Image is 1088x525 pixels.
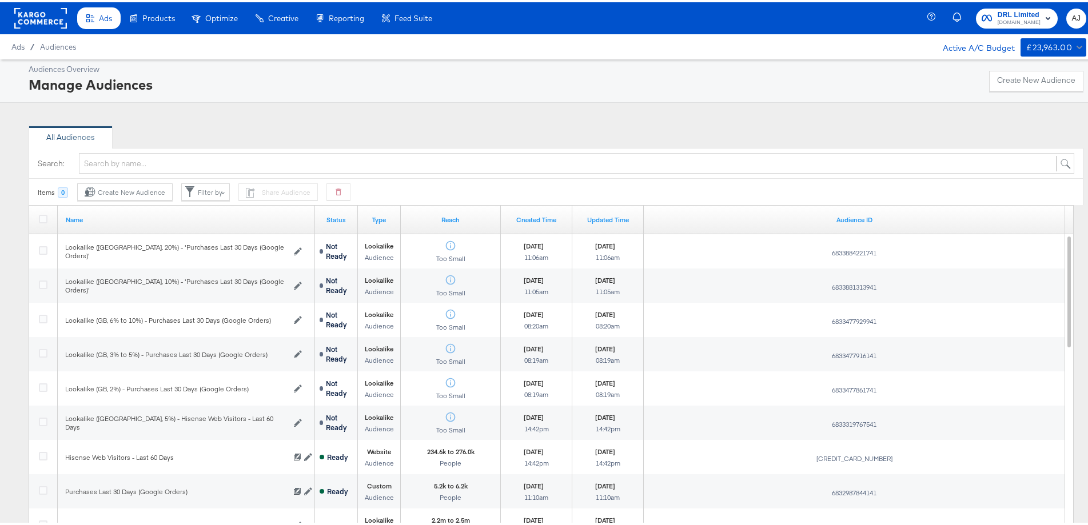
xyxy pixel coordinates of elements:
[65,382,285,391] div: Lookalike (GB, 2%) - Purchases Last 30 Days (Google Orders)
[830,207,879,228] button: Audience ID
[524,411,544,419] strong: [DATE]
[524,388,548,396] span: 08:19am
[38,156,79,167] span: Search:
[394,11,432,21] span: Feed Suite
[29,73,153,92] div: Manage Audiences
[524,456,549,465] span: 14:42pm
[40,40,76,49] a: Audiences
[1071,10,1082,23] span: AJ
[998,7,1041,19] span: DRL Limited
[524,422,549,431] span: 14:42pm
[367,445,391,454] strong: Website
[440,491,461,499] span: People
[595,308,615,316] strong: [DATE]
[832,486,876,495] span: 6832987844141
[989,69,1083,89] button: Create New Audience
[65,348,285,357] div: Lookalike (GB, 3% to 5%) - Purchases Last 30 Days (Google Orders)
[11,40,25,49] span: Ads
[436,424,466,432] div: Too Small
[596,319,620,328] span: 08:20am
[365,251,394,259] span: Audience
[365,239,393,249] strong: Lookalike
[595,376,615,385] strong: [DATE]
[326,308,353,327] div: Not Ready
[832,383,876,392] span: 6833477861741
[367,479,392,488] strong: Custom
[326,274,353,293] div: Not Ready
[596,422,620,431] span: 14:42pm
[832,246,876,255] span: 6833884221741
[85,185,165,195] div: Create New Audience
[580,207,636,228] button: Updated Time
[38,186,55,195] div: Items
[205,11,238,21] span: Optimize
[427,445,475,454] strong: 234.6k to 276.0k
[524,514,544,522] strong: [DATE]
[595,479,615,488] strong: [DATE]
[268,11,298,21] span: Creative
[365,411,393,420] strong: Lookalike
[320,207,353,228] button: Status
[595,239,615,248] strong: [DATE]
[1066,6,1086,26] button: AJ
[365,376,393,386] strong: Lookalike
[1021,36,1086,54] button: £23,963.00
[46,130,95,141] div: All Audiences
[524,445,544,454] strong: [DATE]
[596,456,620,465] span: 14:42pm
[435,207,467,228] button: Reach
[524,239,544,248] strong: [DATE]
[998,16,1041,25] span: [DOMAIN_NAME]
[142,11,175,21] span: Products
[595,411,615,419] strong: [DATE]
[79,151,1074,172] input: Search by name...
[595,514,615,522] strong: [DATE]
[38,156,65,167] label: Search:
[524,354,548,362] span: 08:19am
[436,321,466,329] div: Too Small
[65,485,285,494] div: Purchases Last 30 Days (Google Orders)
[365,207,393,228] button: Type
[931,36,1015,53] div: Active A/C Budget
[976,6,1058,26] button: DRL Limited[DOMAIN_NAME]
[434,479,468,488] strong: 5.2k to 6.2k
[365,388,394,396] span: Audience
[65,207,90,228] button: Name
[329,11,364,21] span: Reporting
[65,451,285,460] div: Hisense Web Visitors - Last 60 Days
[595,342,615,351] strong: [DATE]
[326,239,353,259] div: Not Ready
[832,315,876,323] span: 6833477929941
[365,319,394,328] span: Audience
[524,251,548,259] span: 11:06am
[365,456,394,465] span: Audience
[65,241,285,258] div: Lookalike ([GEOGRAPHIC_DATA], 20%) - 'Purchases Last 30 Days (Google Orders)'
[58,185,68,195] div: 0
[596,388,620,396] span: 08:19am
[596,491,620,499] span: 11:10am
[816,452,892,460] span: [CREDIT_CARD_NUMBER]
[596,251,620,259] span: 11:06am
[29,62,153,73] div: Audiences Overview
[326,376,353,396] div: Not Ready
[327,484,348,494] div: Ready
[65,412,285,430] div: Lookalike ([GEOGRAPHIC_DATA], 5%) - Hisense Web Visitors - Last 60 Days
[596,354,620,362] span: 08:19am
[432,514,470,523] strong: 2.2m to 2.5m
[181,181,230,198] button: Filter by
[832,280,876,289] span: 6833881313941
[524,308,544,316] strong: [DATE]
[524,319,548,328] span: 08:20am
[524,479,544,488] strong: [DATE]
[524,376,544,385] strong: [DATE]
[77,181,173,198] button: Create New Audience
[65,314,285,323] div: Lookalike (GB, 6% to 10%) - Purchases Last 30 Days (Google Orders)
[596,285,620,294] span: 11:05am
[365,422,394,431] span: Audience
[365,274,393,283] strong: Lookalike
[1026,38,1072,53] div: £23,963.00
[524,491,548,499] span: 11:10am
[365,514,393,523] strong: Lookalike
[595,274,615,282] strong: [DATE]
[65,275,285,292] div: Lookalike ([GEOGRAPHIC_DATA], 10%) - 'Purchases Last 30 Days (Google Orders)'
